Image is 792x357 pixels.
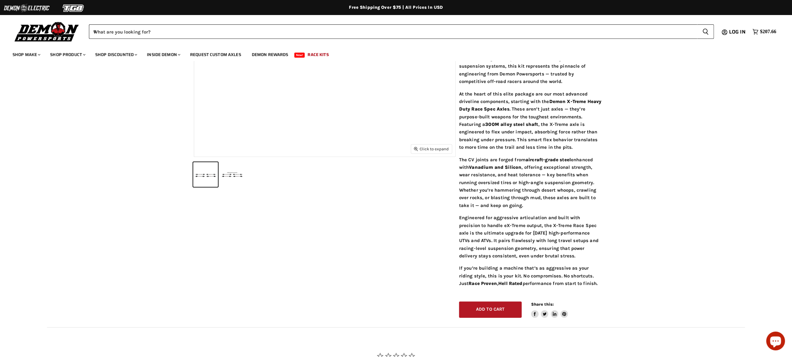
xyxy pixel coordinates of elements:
[760,29,776,35] span: $207.66
[91,48,141,61] a: Shop Discounted
[13,20,81,43] img: Demon Powersports
[764,332,787,352] inbox-online-store-chat: Shopify online store chat
[459,90,602,151] p: At the heart of this elite package are our most advanced driveline components, starting with the ...
[8,46,775,61] ul: Main menu
[45,48,89,61] a: Shop Product
[8,48,44,61] a: Shop Make
[726,29,749,35] a: Log in
[459,302,522,318] button: Add to cart
[749,27,779,36] a: $207.66
[459,99,602,112] b: Demon X-Treme Heavy Duty Race Spec Axles
[459,156,602,210] p: The CV joints are forged from enhanced with , offering exceptional strength, wear resistance, and...
[89,24,714,39] form: Product
[531,302,568,318] aside: Share this:
[459,214,602,260] p: Engineered for aggressive articulation and built with precision to handle eX-Treme output, the X-...
[3,2,50,14] img: Demon Electric Logo 2
[50,2,97,14] img: TGB Logo 2
[498,281,523,286] b: Hell Rated
[485,122,538,127] b: 300M alloy steel shaft
[247,48,293,61] a: Demon Rewards
[185,48,246,61] a: Request Custom Axles
[531,302,554,307] span: Share this:
[193,162,218,187] button: Can-Am Maverick R, 2024-2025, Race Kit Level 2 thumbnail
[697,24,714,39] button: Search
[476,307,505,312] span: Add to cart
[146,5,647,10] div: Free Shipping Over $75 | All Prices In USD
[142,48,184,61] a: Inside Demon
[411,145,452,153] button: Click to expand
[89,24,697,39] input: When autocomplete results are available use up and down arrows to review and enter to select
[469,281,497,286] b: Race Proven
[459,264,602,287] p: If you’re building a machine that’s as aggressive as your riding style, this is your kit. No comp...
[729,28,746,36] span: Log in
[525,157,571,163] b: aircraft-grade steel
[414,147,449,151] span: Click to expand
[469,164,522,170] b: Vanadium and Silicon
[220,162,245,187] button: Can-Am Maverick R, 2024-2025, Race Kit Level 2 thumbnail
[294,53,305,58] span: New!
[303,48,334,61] a: Race Kits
